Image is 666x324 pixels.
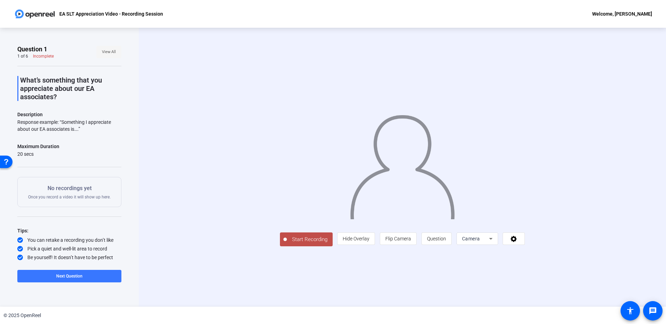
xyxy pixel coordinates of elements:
div: Once you record a video it will show up here. [28,184,111,200]
span: Flip Camera [385,236,411,241]
div: Maximum Duration [17,142,59,151]
div: 1 of 6 [17,53,28,59]
button: Question [421,232,452,245]
span: View All [102,47,116,57]
div: © 2025 OpenReel [3,312,41,319]
p: No recordings yet [28,184,111,193]
button: Flip Camera [380,232,417,245]
div: 20 secs [17,151,59,157]
p: EA SLT Appreciation Video - Recording Session [59,10,163,18]
div: Incomplete [33,53,54,59]
span: Hide Overlay [343,236,369,241]
mat-icon: accessibility [626,307,634,315]
span: Next Question [56,274,83,279]
img: OpenReel logo [14,7,56,21]
span: Start Recording [287,236,333,244]
span: Camera [462,236,480,241]
button: View All [96,46,121,58]
p: What’s something that you appreciate about our EA associates? [20,76,121,101]
div: You can retake a recording you don’t like [17,237,121,244]
div: Tips: [17,227,121,235]
img: overlay [349,109,455,219]
div: Response example: “Something I appreciate about our EA associates is….” [17,119,121,133]
div: Welcome, [PERSON_NAME] [592,10,652,18]
button: Start Recording [280,232,333,246]
span: Question 1 [17,45,47,53]
span: Question [427,236,446,241]
p: Description [17,110,121,119]
div: Be yourself! It doesn’t have to be perfect [17,254,121,261]
mat-icon: message [649,307,657,315]
button: Next Question [17,270,121,282]
button: Hide Overlay [337,232,375,245]
div: Pick a quiet and well-lit area to record [17,245,121,252]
